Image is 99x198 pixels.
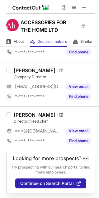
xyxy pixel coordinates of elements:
h1: ACCESSORIES FOR THE HOME LTD [21,19,77,34]
button: Reveal Button [66,138,91,144]
header: Looking for more prospects? 👀 [13,155,89,161]
img: ContactOut v5.3.10 [12,4,50,11]
img: 79fc44f3592534ab7ca51a984f0c8680 [6,19,19,31]
button: Continue on Search Portal [15,178,86,188]
div: Company Director [14,74,95,80]
div: Director/Head chef [14,119,95,124]
button: Reveal Button [66,83,91,90]
button: Reveal Button [66,128,91,134]
span: ***@[DOMAIN_NAME] [15,128,63,134]
button: Reveal Button [66,49,91,55]
span: Decision makers [37,39,67,44]
button: Reveal Button [66,93,91,100]
span: About [14,39,24,44]
p: Try prospecting with our search portal to find more employees. [11,165,91,175]
div: [PERSON_NAME] [14,112,55,118]
span: [EMAIL_ADDRESS][DOMAIN_NAME] [15,84,63,89]
div: [PERSON_NAME] [14,67,55,74]
span: Similar [80,39,93,44]
span: Continue on Search Portal [20,181,74,186]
